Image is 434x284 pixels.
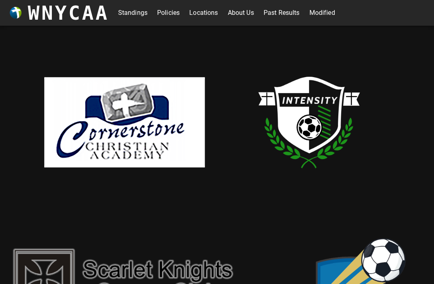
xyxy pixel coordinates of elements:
a: About Us [228,6,254,19]
a: Policies [157,6,180,19]
img: cornerstone.png [44,77,205,168]
h3: WNYCAA [28,2,109,24]
img: intensity.png [229,42,390,202]
a: Standings [118,6,147,19]
a: Modified [309,6,335,19]
a: Past Results [264,6,300,19]
img: wnycaaBall.png [10,7,22,19]
a: Locations [189,6,218,19]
